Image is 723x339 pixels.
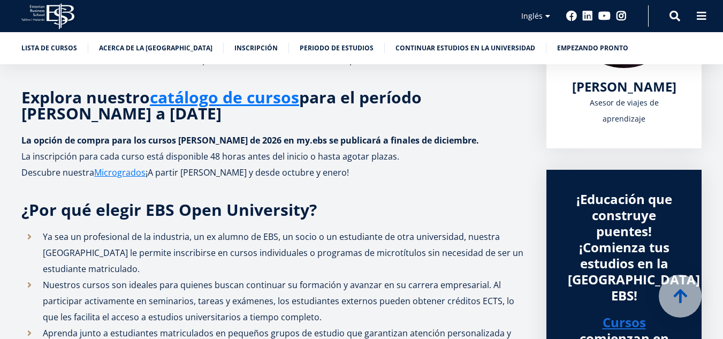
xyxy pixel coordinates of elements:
[300,43,374,54] a: Periodo de estudios
[94,167,146,178] font: Microgrados
[395,43,535,54] a: Continuar estudios en la Universidad
[21,167,94,178] font: Descubre nuestra
[603,313,646,331] font: Cursos
[590,97,659,124] font: Asesor de viajes de aprendizaje
[43,231,523,275] font: Ya sea un profesional de la industria, un ex alumno de EBS, un socio o un estudiante de otra univ...
[557,43,628,54] a: Empezando pronto
[21,150,399,162] font: La inscripción para cada curso está disponible 48 horas antes del inicio o hasta agotar plazas.
[21,86,150,108] font: Explora nuestro
[557,43,628,52] font: Empezando pronto
[395,43,535,52] font: Continuar estudios en la Universidad
[21,43,77,52] font: Lista de cursos
[21,43,77,54] a: Lista de cursos
[234,43,278,52] font: Inscripción
[572,79,676,95] a: [PERSON_NAME]
[234,43,278,54] a: Inscripción
[603,314,646,330] a: Cursos
[150,89,299,106] a: catálogo de cursos
[150,86,299,108] font: catálogo de cursos
[21,134,479,146] font: La opción de compra para los cursos [PERSON_NAME] de 2026 en my.ebs se publicará a finales de dic...
[568,190,700,304] font: ¡Educación que construye puentes! ¡Comienza tus estudios en la [GEOGRAPHIC_DATA] EBS!
[300,43,374,52] font: Periodo de estudios
[146,167,349,178] font: ¡A partir [PERSON_NAME] y desde octubre y enero!
[572,78,676,95] font: [PERSON_NAME]
[99,43,212,52] font: Acerca de la [GEOGRAPHIC_DATA]
[43,279,514,323] font: Nuestros cursos son ideales para quienes buscan continuar su formación y avanzar en su carrera em...
[99,43,212,54] a: Acerca de la [GEOGRAPHIC_DATA]
[21,199,317,221] font: ¿Por qué elegir EBS Open University?
[94,164,146,180] a: Microgrados
[21,86,422,124] font: para el período [PERSON_NAME] a [DATE]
